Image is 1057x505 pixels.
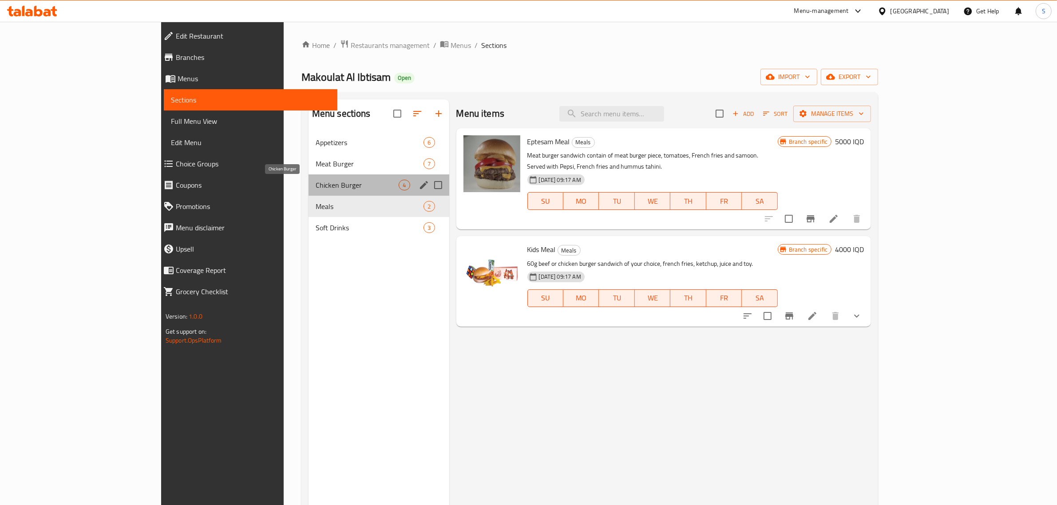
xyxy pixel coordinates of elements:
[399,180,410,190] div: items
[481,40,507,51] span: Sections
[424,201,435,212] div: items
[176,286,331,297] span: Grocery Checklist
[1042,6,1045,16] span: S
[428,103,449,124] button: Add section
[156,238,338,260] a: Upsell
[563,192,599,210] button: MO
[189,311,202,322] span: 1.0.0
[156,217,338,238] a: Menu disclaimer
[156,260,338,281] a: Coverage Report
[475,40,478,51] li: /
[424,137,435,148] div: items
[785,138,831,146] span: Branch specific
[567,292,596,304] span: MO
[527,243,556,256] span: Kids Meal
[535,272,585,281] span: [DATE] 09:17 AM
[156,281,338,302] a: Grocery Checklist
[171,116,331,126] span: Full Menu View
[176,201,331,212] span: Promotions
[638,195,667,208] span: WE
[731,109,755,119] span: Add
[309,174,449,196] div: Chicken Burger4edit
[176,244,331,254] span: Upsell
[527,192,563,210] button: SU
[599,289,635,307] button: TU
[433,40,436,51] li: /
[527,150,778,172] p: Meat burger sandwich contain of meat burger piece, tomatoes, French fries and samoon. Served with...
[527,289,563,307] button: SU
[424,224,434,232] span: 3
[710,195,739,208] span: FR
[166,335,222,346] a: Support.OpsPlatform
[729,107,757,121] button: Add
[835,135,864,148] h6: 5000 IQD
[757,107,793,121] span: Sort items
[531,292,560,304] span: SU
[835,243,864,256] h6: 4000 IQD
[316,180,399,190] span: Chicken Burger
[558,245,581,256] div: Meals
[780,209,798,228] span: Select to update
[424,158,435,169] div: items
[891,6,949,16] div: [GEOGRAPHIC_DATA]
[602,195,631,208] span: TU
[785,245,831,254] span: Branch specific
[156,68,338,89] a: Menus
[763,109,788,119] span: Sort
[176,222,331,233] span: Menu disclaimer
[407,103,428,124] span: Sort sections
[156,25,338,47] a: Edit Restaurant
[166,326,206,337] span: Get support on:
[178,73,331,84] span: Menus
[572,137,594,147] span: Meals
[171,95,331,105] span: Sections
[176,31,331,41] span: Edit Restaurant
[463,243,520,300] img: Kids Meal
[745,292,774,304] span: SA
[394,74,415,82] span: Open
[309,196,449,217] div: Meals2
[156,153,338,174] a: Choice Groups
[572,137,595,148] div: Meals
[807,311,818,321] a: Edit menu item
[635,192,671,210] button: WE
[309,217,449,238] div: Soft Drinks3
[793,106,871,122] button: Manage items
[821,69,878,85] button: export
[602,292,631,304] span: TU
[563,289,599,307] button: MO
[440,39,471,51] a: Menus
[164,89,338,110] a: Sections
[301,39,879,51] nav: breadcrumb
[309,153,449,174] div: Meat Burger7
[737,305,758,327] button: sort-choices
[828,213,839,224] a: Edit menu item
[828,71,871,83] span: export
[706,192,742,210] button: FR
[710,104,729,123] span: Select section
[424,202,434,211] span: 2
[635,289,671,307] button: WE
[316,137,424,148] div: Appetizers
[301,67,391,87] span: Makoulat Al Ibtisam
[768,71,810,83] span: import
[710,292,739,304] span: FR
[312,107,371,120] h2: Menu sections
[599,192,635,210] button: TU
[176,180,331,190] span: Coupons
[531,195,560,208] span: SU
[851,311,862,321] svg: Show Choices
[674,195,703,208] span: TH
[670,192,706,210] button: TH
[171,137,331,148] span: Edit Menu
[729,107,757,121] span: Add item
[424,222,435,233] div: items
[316,222,424,233] div: Soft Drinks
[399,181,409,189] span: 4
[559,106,664,122] input: search
[706,289,742,307] button: FR
[164,132,338,153] a: Edit Menu
[316,158,424,169] span: Meat Burger
[742,289,778,307] button: SA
